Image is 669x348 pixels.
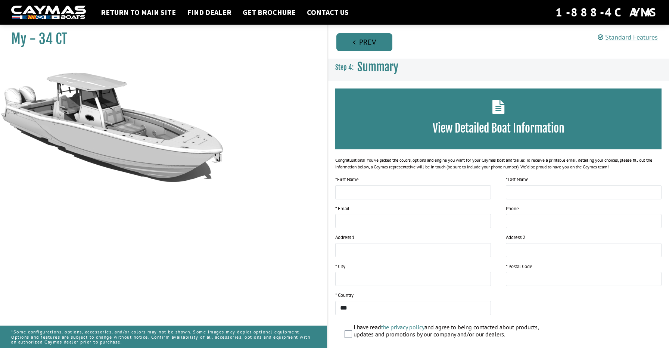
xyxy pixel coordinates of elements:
[381,323,424,331] a: the privacy policy
[11,6,86,19] img: white-logo-c9c8dbefe5ff5ceceb0f0178aa75bf4bb51f6bca0971e226c86eb53dfe498488.png
[11,326,316,348] p: *Some configurations, options, accessories, and/or colors may not be shown. Some images may depic...
[506,263,532,270] label: * Postal Code
[506,205,519,212] label: Phone
[303,7,352,17] a: Contact Us
[354,324,544,340] label: I have read and agree to being contacted about products, updates and promotions by our company an...
[556,4,658,21] div: 1-888-4CAYMAS
[346,121,650,135] h3: View Detailed Boat Information
[239,7,299,17] a: Get Brochure
[506,176,529,183] label: Last Name
[335,176,359,183] label: First Name
[335,263,345,270] label: * City
[335,205,349,212] label: * Email
[598,33,658,41] a: Standard Features
[11,31,308,47] h1: My - 34 CT
[336,33,392,51] a: Prev
[97,7,180,17] a: Return to main site
[335,292,354,299] label: * Country
[357,60,398,74] span: Summary
[506,234,525,241] label: Address 2
[334,32,669,51] ul: Pagination
[335,157,662,170] div: Congratulations! You’ve picked the colors, options and engine you want for your Caymas boat and t...
[183,7,235,17] a: Find Dealer
[335,234,355,241] label: Address 1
